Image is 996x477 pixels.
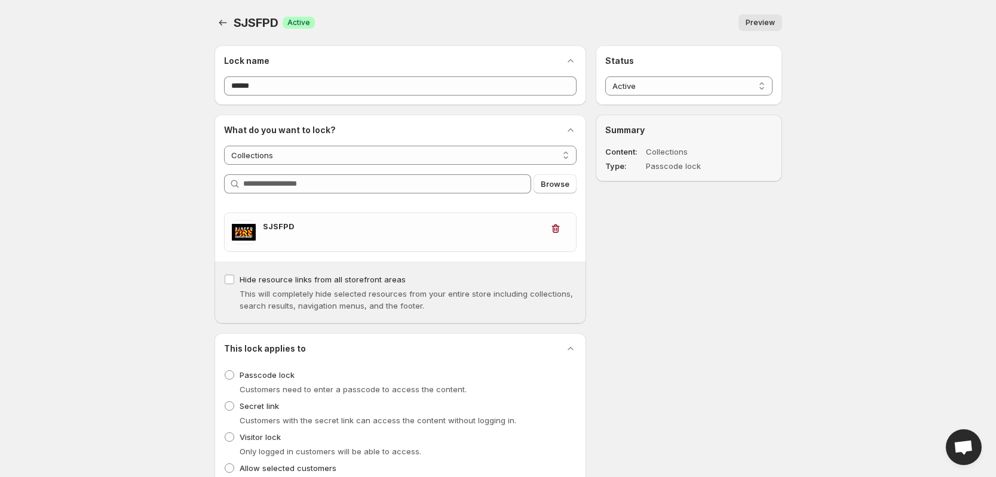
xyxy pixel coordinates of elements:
span: Visitor lock [240,432,281,442]
span: Customers with the secret link can access the content without logging in. [240,416,516,425]
button: Back [214,14,231,31]
h2: This lock applies to [224,343,306,355]
dt: Type : [605,160,643,172]
span: SJSFPD [234,16,278,30]
dd: Passcode lock [646,160,738,172]
span: Browse [541,178,569,190]
span: Secret link [240,401,279,411]
span: Active [287,18,310,27]
div: Open chat [946,429,982,465]
h2: Status [605,55,772,67]
h3: SJSFPD [263,220,543,232]
button: Preview [738,14,782,31]
dt: Content : [605,146,643,158]
span: Customers need to enter a passcode to access the content. [240,384,467,394]
span: Hide resource links from all storefront areas [240,275,406,284]
h2: Summary [605,124,772,136]
span: Passcode lock [240,370,295,380]
button: Browse [534,174,577,193]
span: Only logged in customers will be able to access. [240,447,421,456]
h2: What do you want to lock? [224,124,336,136]
span: Allow selected customers [240,463,336,473]
dd: Collections [646,146,738,158]
h2: Lock name [224,55,269,67]
span: Preview [746,18,775,27]
span: This will completely hide selected resources from your entire store including collections, search... [240,289,573,310]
